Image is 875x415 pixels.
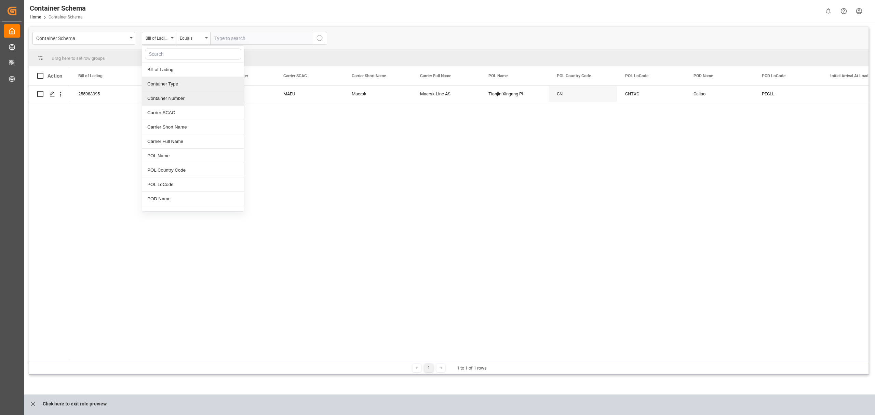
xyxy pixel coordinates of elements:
[180,34,203,41] div: Equals
[32,32,135,45] button: open menu
[142,91,244,106] div: Container Number
[821,3,836,19] button: show 0 new notifications
[412,86,480,102] div: Maersk Line AS
[30,15,41,19] a: Home
[142,106,244,120] div: Carrier SCAC
[142,149,244,163] div: POL Name
[26,397,40,410] button: close role preview
[694,73,713,78] span: POD Name
[142,63,244,77] div: Bill of Lading
[425,364,433,372] div: 1
[142,77,244,91] div: Container Type
[78,73,103,78] span: Bill of Lading
[685,86,754,102] div: Callao
[457,365,487,372] div: 1 to 1 of 1 rows
[754,86,822,102] div: PECLL
[176,32,210,45] button: open menu
[313,32,327,45] button: search button
[70,86,138,102] div: 255983095
[480,86,549,102] div: Tianjin Xingang Pt
[146,34,169,41] div: Bill of Lading
[344,86,412,102] div: Maersk
[29,86,70,102] div: Press SPACE to select this row.
[352,73,386,78] span: Carrier Short Name
[43,397,108,410] p: Click here to exit role preview.
[557,73,591,78] span: POL Country Code
[275,86,344,102] div: MAEU
[420,73,451,78] span: Carrier Full Name
[30,3,86,13] div: Container Schema
[52,56,105,61] span: Drag here to set row groups
[549,86,617,102] div: CN
[142,134,244,149] div: Carrier Full Name
[142,163,244,177] div: POL Country Code
[142,192,244,206] div: POD Name
[836,3,851,19] button: Help Center
[142,206,244,220] div: POD LoCode
[138,86,207,102] div: 20GP
[762,73,785,78] span: POD LoCode
[283,73,307,78] span: Carrier SCAC
[142,177,244,192] div: POL LoCode
[625,73,648,78] span: POL LoCode
[210,32,313,45] input: Type to search
[142,32,176,45] button: close menu
[48,73,62,79] div: Action
[145,49,241,59] input: Search
[488,73,508,78] span: POL Name
[617,86,685,102] div: CNTXG
[36,34,127,42] div: Container Schema
[142,120,244,134] div: Carrier Short Name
